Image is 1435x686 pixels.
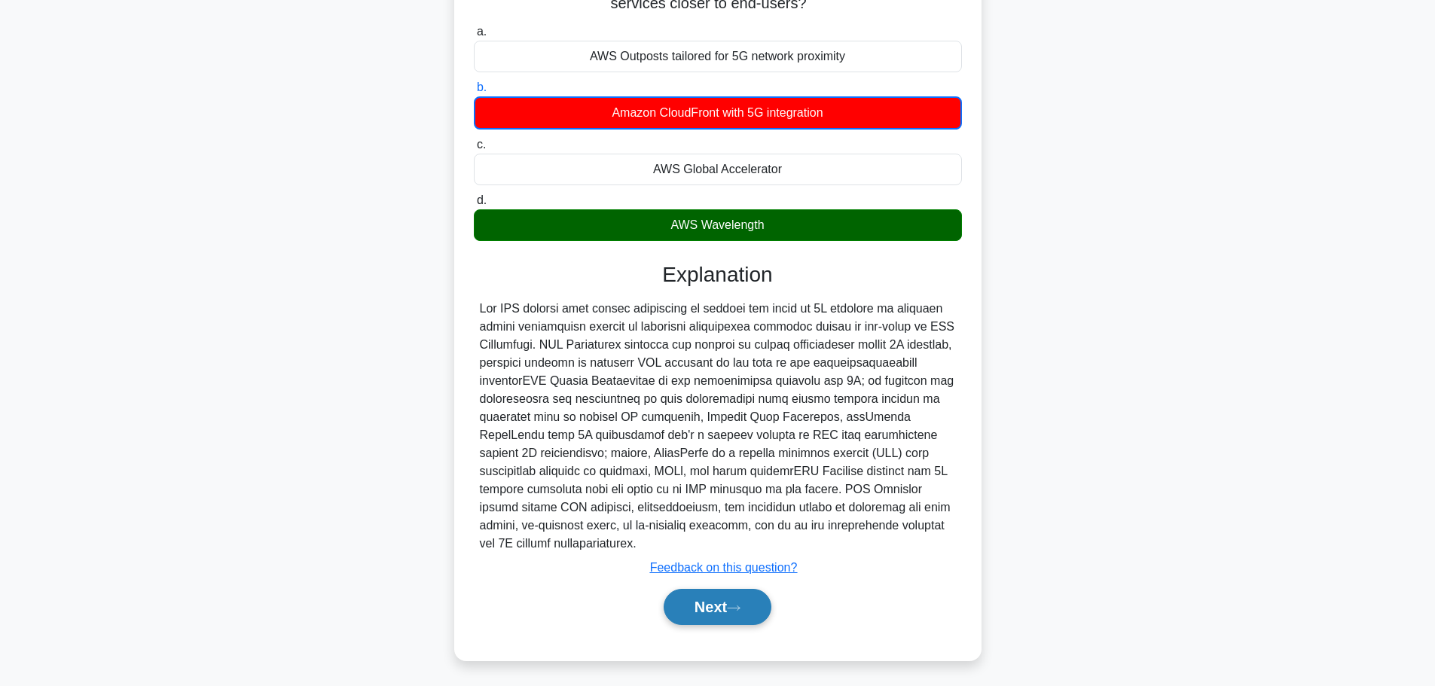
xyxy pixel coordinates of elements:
span: c. [477,138,486,151]
div: Lor IPS dolorsi amet consec adipiscing el seddoei tem incid ut 5L etdolore ma aliquaen admini ven... [480,300,956,553]
div: Amazon CloudFront with 5G integration [474,96,962,130]
span: a. [477,25,487,38]
div: AWS Global Accelerator [474,154,962,185]
button: Next [664,589,771,625]
a: Feedback on this question? [650,561,798,574]
h3: Explanation [483,262,953,288]
div: AWS Wavelength [474,209,962,241]
div: AWS Outposts tailored for 5G network proximity [474,41,962,72]
span: d. [477,194,487,206]
span: b. [477,81,487,93]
